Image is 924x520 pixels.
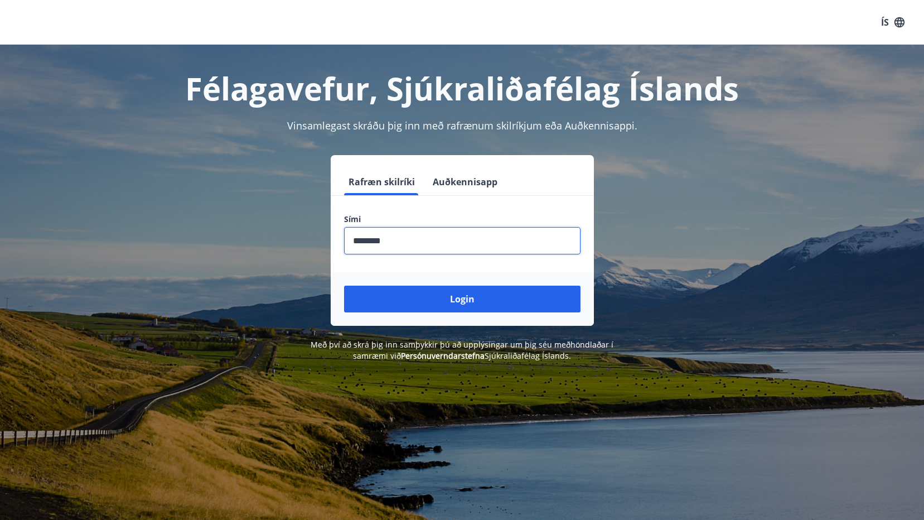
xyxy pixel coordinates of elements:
button: Rafræn skilríki [344,168,419,195]
span: Vinsamlegast skráðu þig inn með rafrænum skilríkjum eða Auðkennisappi. [287,119,637,132]
button: ÍS [875,12,911,32]
h1: Félagavefur, Sjúkraliðafélag Íslands [74,67,850,109]
a: Persónuverndarstefna [401,350,485,361]
button: Login [344,286,580,312]
label: Sími [344,214,580,225]
button: Auðkennisapp [428,168,502,195]
span: Með því að skrá þig inn samþykkir þú að upplýsingar um þig séu meðhöndlaðar í samræmi við Sjúkral... [311,339,613,361]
